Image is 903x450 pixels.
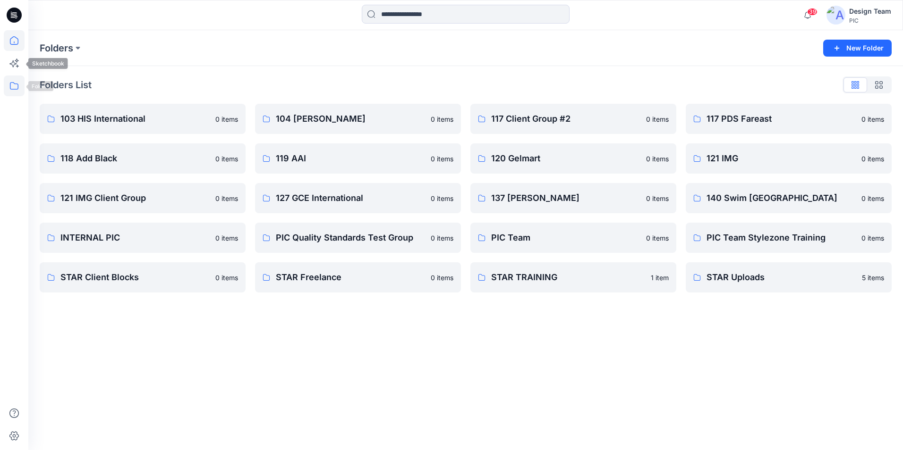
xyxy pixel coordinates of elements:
a: STAR Client Blocks0 items [40,262,246,292]
p: 0 items [646,154,669,164]
p: 121 IMG Client Group [60,192,210,205]
p: Folders List [40,78,92,92]
a: PIC Quality Standards Test Group0 items [255,223,461,253]
p: 0 items [215,233,238,243]
p: 0 items [215,154,238,164]
div: PIC [849,17,891,24]
p: 104 [PERSON_NAME] [276,112,425,125]
p: 121 IMG [707,152,856,165]
p: 0 items [431,154,453,164]
a: 103 HIS International0 items [40,104,246,134]
img: avatar [826,6,845,25]
button: New Folder [823,40,892,57]
a: 121 IMG Client Group0 items [40,183,246,213]
p: 120 Gelmart [491,152,640,165]
p: 117 PDS Fareast [707,112,856,125]
p: 0 items [215,273,238,283]
p: 0 items [646,193,669,203]
div: Design Team [849,6,891,17]
p: 0 items [431,114,453,124]
a: 127 GCE International0 items [255,183,461,213]
a: 137 [PERSON_NAME]0 items [470,183,676,213]
p: 5 items [862,273,884,283]
a: 140 Swim [GEOGRAPHIC_DATA]0 items [686,183,892,213]
p: 1 item [651,273,669,283]
p: PIC Team Stylezone Training [707,231,856,244]
span: 39 [807,8,818,16]
p: 0 items [861,114,884,124]
a: 117 Client Group #20 items [470,104,676,134]
a: STAR Uploads5 items [686,262,892,292]
a: STAR Freelance0 items [255,262,461,292]
p: 0 items [861,233,884,243]
p: 0 items [646,114,669,124]
p: 0 items [861,193,884,203]
p: PIC Quality Standards Test Group [276,231,425,244]
a: 119 AAI0 items [255,143,461,174]
p: PIC Team [491,231,640,244]
a: Folders [40,42,73,55]
p: 0 items [431,273,453,283]
a: 121 IMG0 items [686,143,892,174]
p: 117 Client Group #2 [491,112,640,125]
p: STAR TRAINING [491,271,645,284]
p: 103 HIS International [60,112,210,125]
p: 119 AAI [276,152,425,165]
a: 104 [PERSON_NAME]0 items [255,104,461,134]
a: 120 Gelmart0 items [470,143,676,174]
a: 117 PDS Fareast0 items [686,104,892,134]
p: 0 items [215,114,238,124]
p: INTERNAL PIC [60,231,210,244]
p: 140 Swim [GEOGRAPHIC_DATA] [707,192,856,205]
p: STAR Uploads [707,271,856,284]
a: PIC Team0 items [470,223,676,253]
p: 0 items [215,193,238,203]
a: 118 Add Black0 items [40,143,246,174]
p: 137 [PERSON_NAME] [491,192,640,205]
a: PIC Team Stylezone Training0 items [686,223,892,253]
p: 0 items [431,193,453,203]
p: 0 items [861,154,884,164]
p: 118 Add Black [60,152,210,165]
p: STAR Freelance [276,271,425,284]
p: 127 GCE International [276,192,425,205]
p: 0 items [431,233,453,243]
a: INTERNAL PIC0 items [40,223,246,253]
a: STAR TRAINING1 item [470,262,676,292]
p: 0 items [646,233,669,243]
p: STAR Client Blocks [60,271,210,284]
